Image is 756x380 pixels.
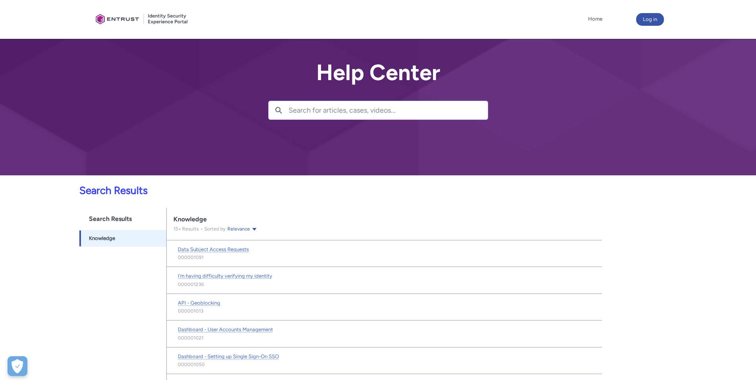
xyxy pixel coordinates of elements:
[89,234,115,242] span: Knowledge
[178,273,272,279] span: I’m having difficulty verifying my identity
[8,356,27,376] div: Cookie Preferences
[199,226,204,232] span: •
[173,225,199,232] p: 15 + Results
[178,334,204,342] lightning-formatted-text: 000001021
[636,13,664,26] button: Log in
[173,215,595,223] div: Knowledge
[79,208,166,230] h1: Search Results
[227,225,258,233] button: Relevance
[178,361,205,368] lightning-formatted-text: 000001050
[586,13,604,25] a: Home
[178,254,204,261] lightning-formatted-text: 000001091
[268,60,488,85] h2: Help Center
[178,246,249,252] span: Data Subject Access Requests
[178,281,204,288] lightning-formatted-text: 000001236
[199,225,258,233] div: Sorted by
[178,307,204,315] lightning-formatted-text: 000001013
[178,353,279,359] span: Dashboard - Setting up Single Sign-On SSO
[79,230,166,247] a: Knowledge
[8,356,27,376] button: Open Preferences
[5,183,602,198] p: Search Results
[289,101,488,119] input: Search for articles, cases, videos...
[178,300,220,306] span: API - Geoblocking
[178,326,273,332] span: Dashboard - User Accounts Management
[269,101,289,119] button: Search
